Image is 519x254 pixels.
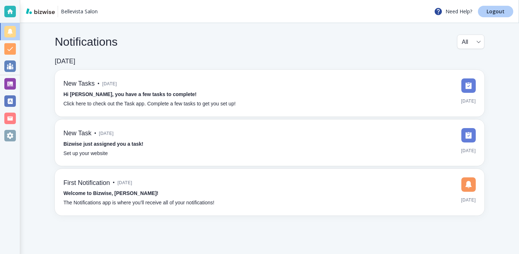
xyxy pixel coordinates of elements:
a: New Tasks•[DATE]Hi [PERSON_NAME], you have a few tasks to complete!Click here to check out the Ta... [55,70,484,117]
h6: [DATE] [55,58,75,65]
div: All [462,35,480,49]
strong: Hi [PERSON_NAME], you have a few tasks to complete! [63,91,197,97]
img: DashboardSidebarNotification.svg [461,177,476,192]
span: [DATE] [99,128,114,139]
p: The Notifications app is where you’ll receive all of your notifications! [63,199,214,207]
strong: Welcome to Bizwise, [PERSON_NAME]! [63,190,158,196]
h6: New Task [63,130,92,137]
a: First Notification•[DATE]Welcome to Bizwise, [PERSON_NAME]!The Notifications app is where you’ll ... [55,169,484,216]
p: Set up your website [63,150,108,158]
h4: Notifications [55,35,117,49]
h6: New Tasks [63,80,95,88]
p: Click here to check out the Task app. Complete a few tasks to get you set up! [63,100,236,108]
span: [DATE] [461,195,476,205]
a: Logout [478,6,513,17]
p: • [94,130,96,137]
span: [DATE] [461,145,476,156]
p: • [113,179,115,187]
p: Bellevista Salon [61,8,98,15]
img: DashboardSidebarTasks.svg [461,128,476,142]
h6: First Notification [63,179,110,187]
span: [DATE] [117,177,132,188]
p: • [98,80,99,88]
a: Bellevista Salon [61,6,98,17]
img: bizwise [26,8,55,14]
img: DashboardSidebarTasks.svg [461,78,476,93]
a: New Task•[DATE]Bizwise just assigned you a task!Set up your website[DATE] [55,119,484,166]
p: Need Help? [434,7,472,16]
strong: Bizwise just assigned you a task! [63,141,143,147]
span: [DATE] [461,96,476,106]
span: [DATE] [102,78,117,89]
p: Logout [487,9,505,14]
